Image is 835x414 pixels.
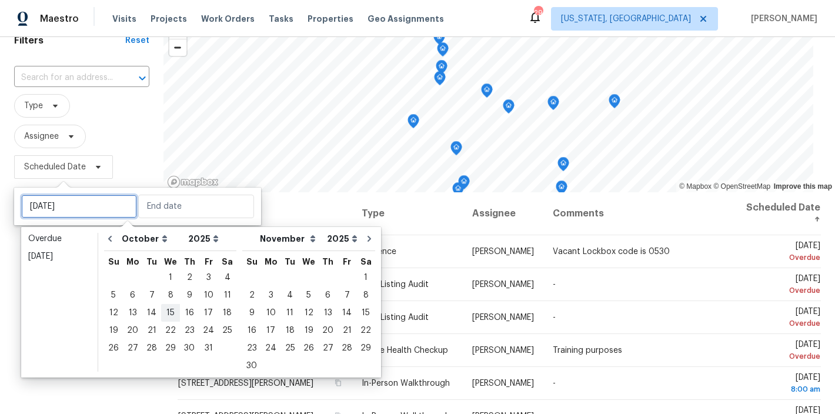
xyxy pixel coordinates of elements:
div: Overdue [746,252,820,263]
div: 21 [338,322,356,339]
div: Thu Nov 20 2025 [318,322,338,339]
div: 7 [338,287,356,303]
abbr: Sunday [108,258,119,266]
abbr: Friday [343,258,351,266]
div: 6 [123,287,142,303]
span: In-Person Walkthrough [362,379,450,388]
div: 1 [356,269,375,286]
span: Properties [308,13,353,25]
span: New Listing Audit [362,313,429,322]
div: 13 [318,305,338,321]
div: Wed Nov 26 2025 [299,339,318,357]
div: Sat Oct 18 2025 [218,304,236,322]
div: Map marker [434,71,446,89]
div: 27 [123,340,142,356]
div: 29 [356,340,375,356]
span: [PERSON_NAME] [472,248,534,256]
abbr: Tuesday [285,258,295,266]
abbr: Wednesday [302,258,315,266]
div: Sun Oct 19 2025 [104,322,123,339]
span: - [553,313,556,322]
div: Overdue [28,233,91,245]
div: Fri Nov 28 2025 [338,339,356,357]
input: End date [138,195,254,218]
div: Tue Nov 04 2025 [280,286,299,304]
div: 30 [242,358,261,374]
div: Tue Oct 28 2025 [142,339,161,357]
div: 11 [280,305,299,321]
div: 22 [161,322,180,339]
div: Thu Oct 23 2025 [180,322,199,339]
div: 5 [104,287,123,303]
div: Map marker [450,141,462,159]
button: Go to next month [360,227,378,251]
span: [US_STATE], [GEOGRAPHIC_DATA] [561,13,691,25]
div: [DATE] [28,251,91,262]
div: 8:00 am [746,383,820,395]
div: Fri Nov 21 2025 [338,322,356,339]
div: Mon Nov 24 2025 [261,339,280,357]
div: Mon Oct 20 2025 [123,322,142,339]
abbr: Monday [265,258,278,266]
h1: Filters [14,35,125,46]
div: 1 [161,269,180,286]
div: Thu Oct 09 2025 [180,286,199,304]
div: 14 [338,305,356,321]
div: 5 [299,287,318,303]
span: [PERSON_NAME] [472,379,534,388]
div: 17 [261,322,280,339]
div: Wed Oct 29 2025 [161,339,180,357]
div: Map marker [503,99,515,118]
span: Assignee [24,131,59,142]
div: Mon Oct 06 2025 [123,286,142,304]
div: 15 [161,305,180,321]
div: Wed Nov 12 2025 [299,304,318,322]
div: 16 [242,322,261,339]
div: 20 [318,322,338,339]
div: 29 [534,7,542,19]
div: Thu Nov 06 2025 [318,286,338,304]
div: 30 [180,340,199,356]
div: Fri Nov 07 2025 [338,286,356,304]
div: Map marker [458,175,470,193]
div: Overdue [746,350,820,362]
div: 7 [142,287,161,303]
div: 25 [218,322,236,339]
div: 23 [180,322,199,339]
div: Mon Oct 27 2025 [123,339,142,357]
div: Sat Nov 08 2025 [356,286,375,304]
div: 9 [242,305,261,321]
input: Sat, Jan 01 [21,195,137,218]
div: 26 [299,340,318,356]
div: Wed Oct 01 2025 [161,269,180,286]
div: Wed Nov 05 2025 [299,286,318,304]
div: Fri Oct 31 2025 [199,339,218,357]
abbr: Saturday [360,258,372,266]
div: 17 [199,305,218,321]
div: Mon Nov 17 2025 [261,322,280,339]
span: Scheduled Date [24,161,86,173]
abbr: Tuesday [146,258,157,266]
div: 3 [261,287,280,303]
span: Home Health Checkup [362,346,448,355]
th: Type [352,192,463,235]
span: Visits [112,13,136,25]
div: 29 [161,340,180,356]
span: Maestro [40,13,79,25]
th: Address [178,192,353,235]
div: 8 [356,287,375,303]
div: Sat Oct 04 2025 [218,269,236,286]
div: Thu Oct 30 2025 [180,339,199,357]
div: 14 [142,305,161,321]
span: [STREET_ADDRESS][PERSON_NAME] [178,379,313,388]
div: 4 [218,269,236,286]
div: Map marker [433,31,445,49]
select: Month [257,230,324,248]
div: Sun Nov 09 2025 [242,304,261,322]
div: 18 [218,305,236,321]
div: Fri Oct 03 2025 [199,269,218,286]
div: Tue Nov 25 2025 [280,339,299,357]
abbr: Friday [205,258,213,266]
div: Sat Nov 29 2025 [356,339,375,357]
abbr: Saturday [222,258,233,266]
